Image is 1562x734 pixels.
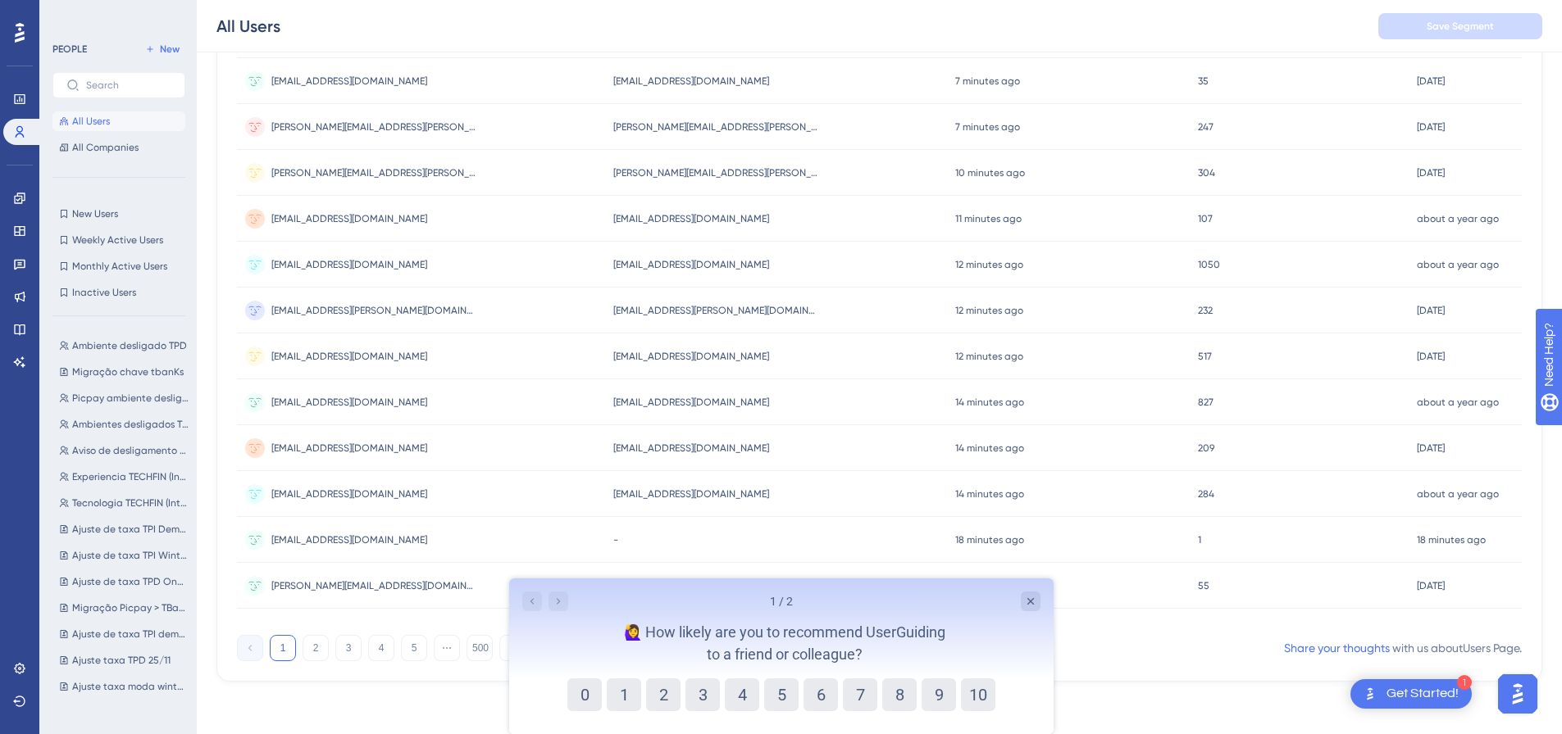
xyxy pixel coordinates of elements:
span: Picpay ambiente desligado [72,392,189,405]
button: Picpay ambiente desligado [52,388,195,408]
button: 1 [270,635,296,661]
input: Search [86,79,171,91]
time: [DATE] [1417,121,1445,133]
span: 107 [1198,212,1213,225]
time: 7 minutes ago [955,121,1020,133]
time: [DATE] [1417,75,1445,87]
span: 1 [1198,533,1201,546]
time: [DATE] [1417,351,1445,362]
div: PEOPLE [52,43,87,56]
span: [EMAIL_ADDRESS][DOMAIN_NAME] [271,396,427,409]
span: [EMAIL_ADDRESS][DOMAIN_NAME] [271,533,427,546]
span: [PERSON_NAME][EMAIL_ADDRESS][DOMAIN_NAME] [271,579,476,592]
span: Ajuste taxa moda wintor 25/11 [72,680,189,693]
span: [EMAIL_ADDRESS][DOMAIN_NAME] [613,258,769,271]
span: 247 [1198,120,1214,134]
time: about a year ago [1417,396,1499,408]
button: Aviso de desligamento TPX [52,441,195,460]
iframe: UserGuiding AI Assistant Launcher [1493,669,1542,718]
button: ⋯ [434,635,460,661]
time: about a year ago [1417,213,1499,224]
time: 18 minutes ago [955,534,1024,546]
span: All Companies [72,141,139,154]
span: - [613,533,618,546]
time: 12 minutes ago [955,351,1023,362]
time: [DATE] [1417,442,1445,454]
div: with us about Users Page . [1284,638,1522,658]
span: [EMAIL_ADDRESS][DOMAIN_NAME] [271,75,427,88]
span: [PERSON_NAME][EMAIL_ADDRESS][PERSON_NAME][DOMAIN_NAME] [613,166,818,179]
span: Need Help? [39,4,102,24]
span: 827 [1198,396,1214,409]
span: Save Segment [1427,20,1494,33]
time: 12 minutes ago [955,305,1023,316]
span: [EMAIL_ADDRESS][DOMAIN_NAME] [613,75,769,88]
span: Ajuste de taxa TPI demais ERPS 01/12 [72,628,189,641]
span: [EMAIL_ADDRESS][DOMAIN_NAME] [613,487,769,501]
button: Ambientes desligados TPX [52,415,195,434]
button: 3 [335,635,362,661]
button: Ajuste de taxa TPI Demais ERPS Onda 2 [52,519,195,539]
time: 10 minutes ago [955,167,1025,179]
span: Migração Picpay > TBanks [72,601,189,614]
span: [EMAIL_ADDRESS][DOMAIN_NAME] [271,487,427,501]
img: launcher-image-alternative-text [1360,684,1380,704]
span: [EMAIL_ADDRESS][PERSON_NAME][DOMAIN_NAME] [613,304,818,317]
span: 55 [1198,579,1209,592]
div: All Users [216,15,280,38]
span: [EMAIL_ADDRESS][PERSON_NAME][DOMAIN_NAME] [271,304,476,317]
time: 14 minutes ago [955,396,1024,408]
span: New Users [72,207,118,220]
span: Monthly Active Users [72,260,167,273]
span: [EMAIL_ADDRESS][DOMAIN_NAME] [613,350,769,363]
button: 5 [401,635,427,661]
button: New [139,39,185,59]
span: New [160,43,180,56]
span: [EMAIL_ADDRESS][DOMAIN_NAME] [271,258,427,271]
span: [EMAIL_ADDRESS][DOMAIN_NAME] [613,396,769,409]
time: about a year ago [1417,259,1499,270]
button: Ajuste de taxa TPI Winthor Moda Onda 2 [52,546,195,565]
time: 7 minutes ago [955,75,1020,87]
span: Ajuste taxa TPD 25/11 [72,654,171,667]
span: [PERSON_NAME][EMAIL_ADDRESS][PERSON_NAME][DOMAIN_NAME] [271,166,476,179]
button: All Companies [52,138,185,157]
div: Open Get Started! checklist, remaining modules: 1 [1350,679,1472,709]
time: [DATE] [1417,580,1445,591]
button: Migração Picpay > TBanks [52,598,195,618]
span: 304 [1198,166,1215,179]
time: 12 minutes ago [955,259,1023,270]
span: Ambientes desligados TPX [72,418,189,431]
span: Ajuste de taxa TPI Winthor Moda Onda 2 [72,549,189,562]
span: 1050 [1198,258,1220,271]
button: 2 [303,635,329,661]
span: Ajuste de taxa TPI Demais ERPS Onda 2 [72,523,189,536]
button: Weekly Active Users [52,230,185,250]
span: [EMAIL_ADDRESS][DOMAIN_NAME] [613,212,769,225]
span: Migração chave tbanKs [72,365,184,378]
span: Ajuste de taxa TPD Onda 2 [72,575,189,588]
span: 232 [1198,304,1213,317]
span: Inactive Users [72,286,136,299]
button: Migração chave tbanKs [52,362,195,382]
button: Monthly Active Users [52,256,185,276]
button: Experiencia TECHFIN (Interno) [52,467,195,487]
span: [EMAIL_ADDRESS][DOMAIN_NAME] [613,442,769,455]
time: [DATE] [1417,167,1445,179]
span: Tecnologia TECHFIN (Interno) [72,496,189,510]
span: Experiencia TECHFIN (Interno) [72,470,189,483]
button: Ajuste de taxa TPD Onda 2 [52,572,195,591]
